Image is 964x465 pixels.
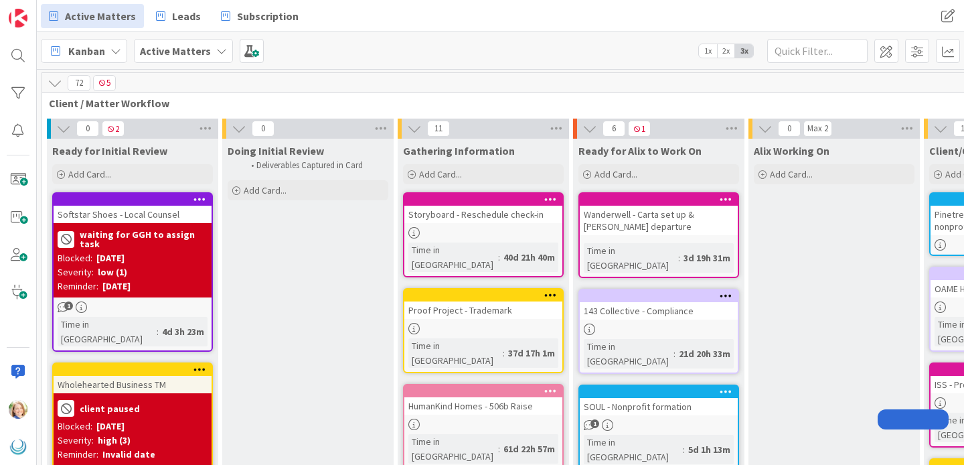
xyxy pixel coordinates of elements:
b: client paused [80,404,140,413]
img: AD [9,400,27,419]
div: Wholehearted Business TM [54,376,212,393]
div: Storyboard - Reschedule check-in [404,194,562,223]
span: 2x [717,44,735,58]
span: Kanban [68,43,105,59]
div: Time in [GEOGRAPHIC_DATA] [408,338,503,368]
div: Storyboard - Reschedule check-in [404,206,562,223]
span: 1 [64,302,73,310]
div: Time in [GEOGRAPHIC_DATA] [408,434,498,464]
span: : [498,442,500,456]
div: 3d 19h 31m [680,251,734,265]
span: Add Card... [770,168,813,180]
b: Active Matters [140,44,211,58]
span: 0 [252,121,274,137]
div: 4d 3h 23m [159,324,208,339]
span: : [498,250,500,265]
span: Active Matters [65,8,136,24]
span: 11 [427,121,450,137]
img: avatar [9,438,27,456]
div: Max 2 [807,125,828,132]
span: Ready for Initial Review [52,144,167,157]
div: Severity: [58,434,94,448]
input: Quick Filter... [767,39,868,63]
div: 61d 22h 57m [500,442,558,456]
div: 143 Collective - Compliance [580,290,738,320]
div: Invalid date [102,448,155,462]
div: Softstar Shoes - Local Counsel [54,206,212,223]
div: low (1) [98,265,127,279]
div: Reminder: [58,448,98,462]
span: 1 [590,419,599,428]
div: 143 Collective - Compliance [580,302,738,320]
span: : [157,324,159,339]
div: HumanKind Homes - 506b Raise [404,385,562,415]
div: Reminder: [58,279,98,293]
div: Wholehearted Business TM [54,364,212,393]
a: Subscription [213,4,307,28]
span: Add Card... [594,168,637,180]
div: Softstar Shoes - Local Counsel [54,194,212,223]
span: Doing Initial Review [228,144,324,157]
div: Blocked: [58,419,92,434]
div: high (3) [98,434,131,448]
img: Visit kanbanzone.com [9,9,27,27]
span: 0 [778,121,801,137]
div: Proof Project - Trademark [404,289,562,319]
li: Deliverables Captured in Card [244,160,386,171]
div: Time in [GEOGRAPHIC_DATA] [584,243,678,273]
span: : [683,442,685,457]
div: [DATE] [102,279,131,293]
div: SOUL - Nonprofit formation [580,398,738,415]
span: 0 [76,121,99,137]
div: 5d 1h 13m [685,442,734,457]
div: Time in [GEOGRAPHIC_DATA] [58,317,157,346]
div: Time in [GEOGRAPHIC_DATA] [584,339,673,369]
span: Subscription [237,8,299,24]
span: Add Card... [419,168,462,180]
div: Time in [GEOGRAPHIC_DATA] [408,243,498,272]
span: 6 [602,121,625,137]
div: Proof Project - Trademark [404,302,562,319]
div: Severity: [58,265,94,279]
div: Wanderwell - Carta set up & [PERSON_NAME] departure [580,194,738,235]
span: Add Card... [244,184,287,196]
div: HumanKind Homes - 506b Raise [404,397,562,415]
span: Add Card... [68,168,111,180]
div: Time in [GEOGRAPHIC_DATA] [584,435,683,464]
span: : [678,251,680,265]
div: Wanderwell - Carta set up & [PERSON_NAME] departure [580,206,738,235]
span: Leads [172,8,201,24]
span: 2 [102,121,125,137]
span: Gathering Information [403,144,515,157]
b: waiting for GGH to assign task [80,230,208,249]
span: Ready for Alix to Work On [578,144,702,157]
span: : [673,346,675,361]
div: [DATE] [96,251,125,265]
a: Leads [148,4,209,28]
div: 21d 20h 33m [675,346,734,361]
span: 1x [699,44,717,58]
div: Blocked: [58,251,92,265]
span: 5 [93,75,116,91]
span: 72 [68,75,90,91]
div: 40d 21h 40m [500,250,558,265]
div: [DATE] [96,419,125,434]
span: Alix Working On [754,144,829,157]
div: SOUL - Nonprofit formation [580,386,738,415]
span: : [503,346,505,360]
span: 1 [628,121,651,137]
span: 3x [735,44,753,58]
div: 37d 17h 1m [505,346,558,360]
a: Active Matters [41,4,144,28]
